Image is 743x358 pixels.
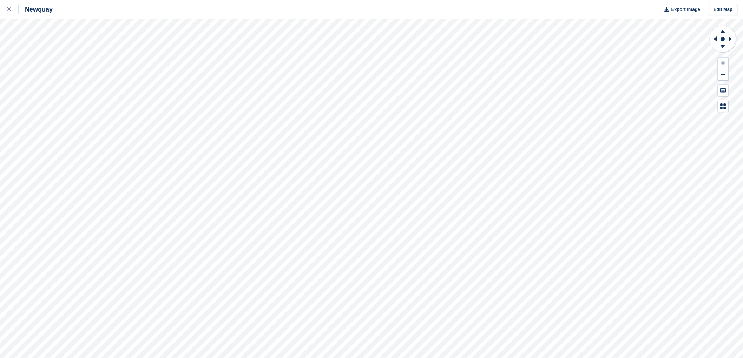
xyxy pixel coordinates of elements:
button: Zoom In [718,58,728,69]
button: Keyboard Shortcuts [718,85,728,96]
span: Export Image [671,6,700,13]
button: Export Image [660,4,700,15]
a: Edit Map [709,4,737,15]
button: Map Legend [718,100,728,112]
button: Zoom Out [718,69,728,81]
div: Newquay [19,5,53,14]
